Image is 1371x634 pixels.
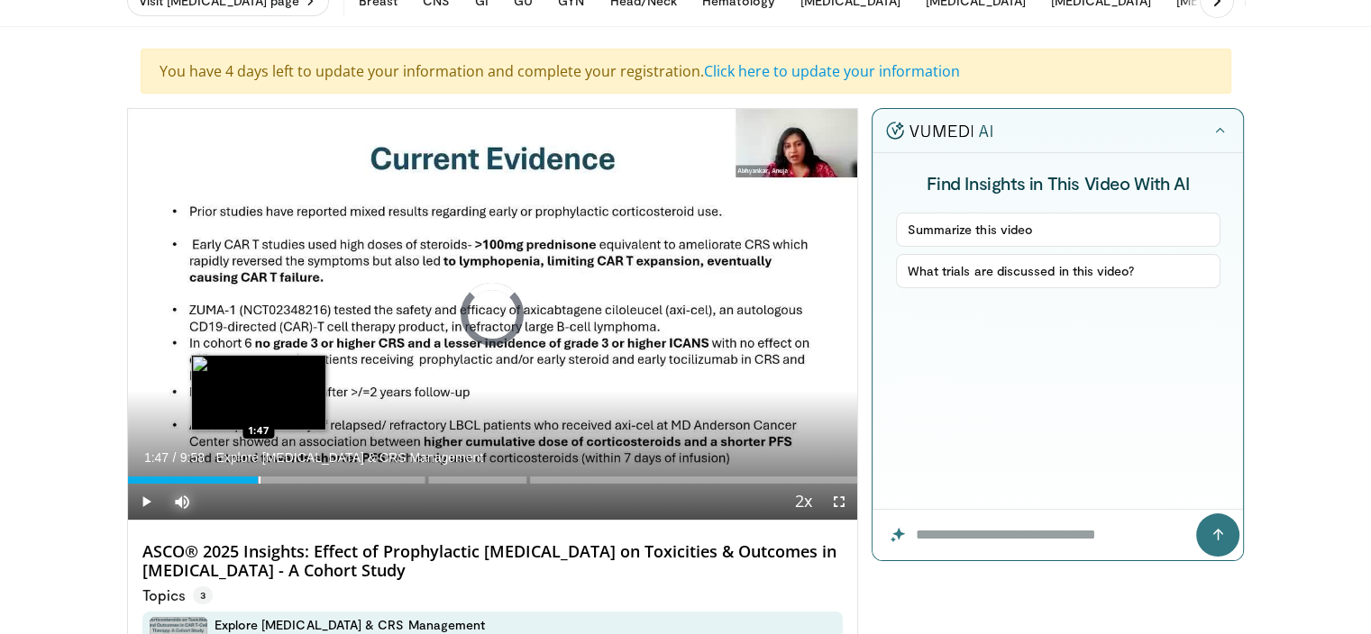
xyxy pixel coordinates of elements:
[142,586,213,604] p: Topics
[215,449,483,466] span: Explore [MEDICAL_DATA] & CRS Management
[896,171,1221,195] h4: Find Insights in This Video With AI
[704,61,960,81] a: Click here to update your information
[173,450,177,465] span: /
[180,450,205,465] span: 9:58
[191,355,326,430] img: image.jpeg
[128,109,858,521] video-js: Video Player
[142,542,844,581] h4: ASCO® 2025 Insights: Effect of Prophylactic [MEDICAL_DATA] on Toxicities & Outcomes in [MEDICAL_D...
[144,450,169,465] span: 1:47
[896,254,1221,288] button: What trials are discussed in this video?
[873,510,1243,560] input: Question for the AI
[886,122,992,140] img: vumedi-ai-logo.v2.svg
[821,484,857,520] button: Fullscreen
[896,213,1221,247] button: Summarize this video
[215,617,486,633] h4: Explore [MEDICAL_DATA] & CRS Management
[128,476,858,484] div: Progress Bar
[785,484,821,520] button: Playback Rate
[164,484,200,520] button: Mute
[141,49,1231,94] div: You have 4 days left to update your information and complete your registration.
[193,586,213,604] span: 3
[128,484,164,520] button: Play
